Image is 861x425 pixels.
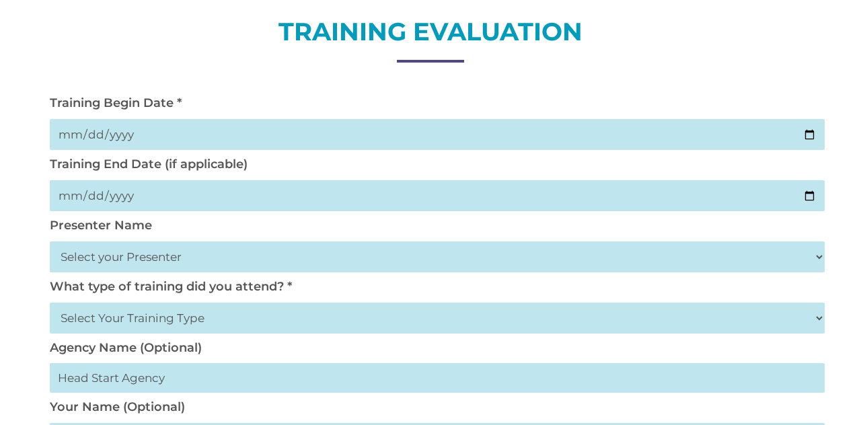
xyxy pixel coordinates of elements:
[50,279,292,294] label: What type of training did you attend? *
[50,399,185,414] label: Your Name (Optional)
[50,95,182,110] label: Training Begin Date *
[50,363,825,393] input: Head Start Agency
[50,218,152,233] label: Presenter Name
[50,157,248,171] label: Training End Date (if applicable)
[43,15,818,54] h2: TRAINING EVALUATION
[50,340,202,355] label: Agency Name (Optional)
